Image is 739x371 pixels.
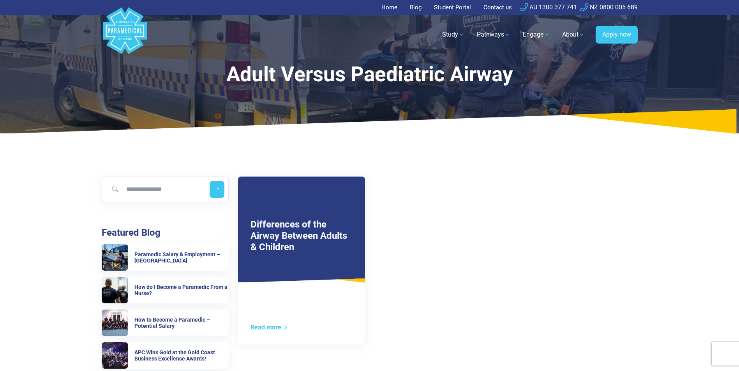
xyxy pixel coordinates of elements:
[437,24,469,45] a: Study
[102,244,128,271] img: Paramedic Salary & Employment – Queensland
[102,310,128,336] img: How to Become a Paramedic – Potential Salary
[102,277,128,303] img: How do I Become a Paramedic From a Nurse?
[520,3,577,11] a: AU 1300 377 741
[105,181,203,198] input: Search for blog
[134,284,229,297] h6: How do I Become a Paramedic From a Nurse?
[250,324,288,331] a: Read more
[557,24,589,45] a: About
[134,349,229,362] h6: APC Wins Gold at the Gold Coast Business Excellence Awards!
[580,3,638,11] a: NZ 0800 005 689
[102,342,229,369] a: APC Wins Gold at the Gold Coast Business Excellence Awards! APC Wins Gold at the Gold Coast Busin...
[596,26,638,44] a: Apply now
[169,62,571,87] div: Adult Versus Paediatric Airway
[102,15,148,54] a: Australian Paramedical College
[134,251,229,264] h6: Paramedic Salary & Employment – [GEOGRAPHIC_DATA]
[102,227,229,238] h3: Featured Blog
[134,317,229,330] h6: How to Become a Paramedic – Potential Salary
[102,277,229,303] a: How do I Become a Paramedic From a Nurse? How do I Become a Paramedic From a Nurse?
[102,310,229,336] a: How to Become a Paramedic – Potential Salary How to Become a Paramedic – Potential Salary
[102,244,229,271] a: Paramedic Salary & Employment – Queensland Paramedic Salary & Employment – [GEOGRAPHIC_DATA]
[102,342,128,369] img: APC Wins Gold at the Gold Coast Business Excellence Awards!
[250,219,347,252] a: Differences of the Airway Between Adults & Children
[472,24,515,45] a: Pathways
[518,24,554,45] a: Engage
